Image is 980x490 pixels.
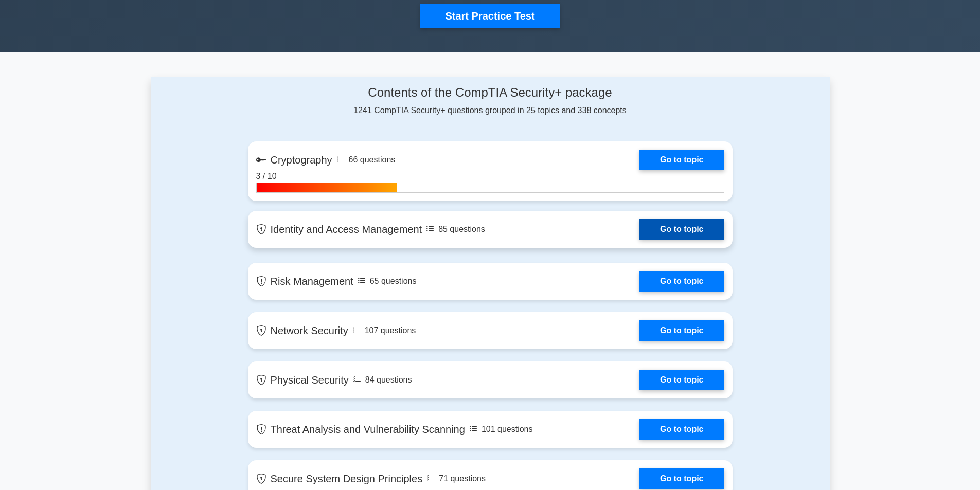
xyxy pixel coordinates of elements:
a: Go to topic [639,219,724,240]
a: Go to topic [639,419,724,440]
h4: Contents of the CompTIA Security+ package [248,85,733,100]
a: Go to topic [639,320,724,341]
a: Go to topic [639,271,724,292]
a: Go to topic [639,150,724,170]
button: Start Practice Test [420,4,559,28]
div: 1241 CompTIA Security+ questions grouped in 25 topics and 338 concepts [248,85,733,117]
a: Go to topic [639,370,724,390]
a: Go to topic [639,468,724,489]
